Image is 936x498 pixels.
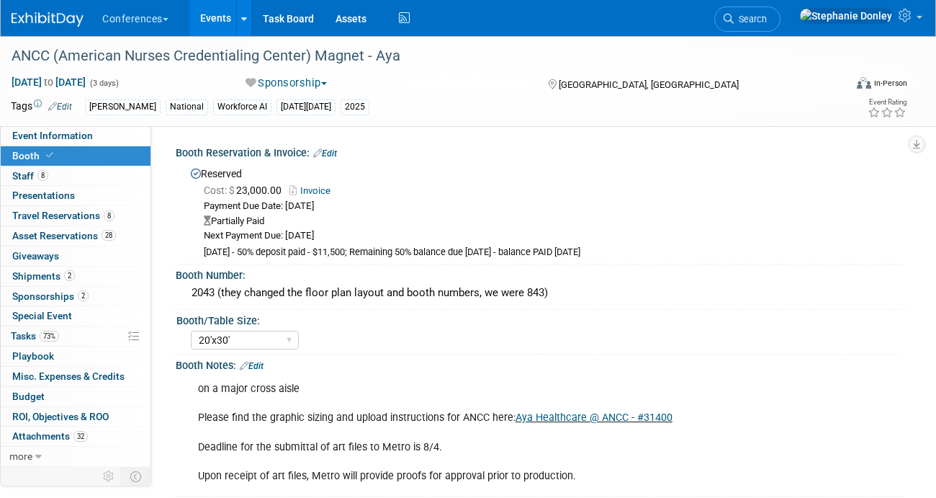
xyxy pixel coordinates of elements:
div: In-Person [873,78,907,89]
button: Sponsorship [240,76,333,91]
span: ROI, Objectives & ROO [12,411,109,422]
a: Special Event [1,306,150,326]
div: [DATE][DATE] [276,99,336,115]
div: Event Rating [868,99,906,106]
span: Event Information [12,130,93,141]
a: Tasks73% [1,326,150,346]
a: Aya Healthcare @ ANCC - #31400 [516,412,672,424]
a: Playbook [1,347,150,366]
span: Playbook [12,350,54,362]
a: Edit [48,102,72,112]
span: Presentations [12,190,75,201]
a: Edit [240,361,264,371]
span: Budget [12,391,45,402]
img: Stephanie Donley [799,8,893,24]
td: Personalize Event Tab Strip [96,467,122,486]
div: [PERSON_NAME] [85,99,161,115]
img: Format-Inperson.png [857,77,871,89]
span: Attachments [12,430,88,442]
a: Shipments2 [1,267,150,286]
div: 2043 (they changed the floor plan layout and booth numbers, we were 843) [186,282,896,304]
a: Asset Reservations28 [1,226,150,246]
span: Sponsorships [12,290,89,302]
div: Partially Paid [204,215,896,228]
span: Tasks [11,330,59,342]
span: 8 [37,170,48,181]
a: Sponsorships2 [1,287,150,306]
div: ANCC (American Nurses Credentialing Center) Magnet - Aya [6,43,831,69]
a: ROI, Objectives & ROO [1,407,150,427]
span: 8 [104,210,114,221]
span: Travel Reservations [12,210,114,221]
div: on a major cross aisle Please find the graphic sizing and upload instructions for ANCC here: Dead... [188,375,763,491]
span: Cost: $ [204,184,236,196]
span: 73% [40,331,59,342]
a: Misc. Expenses & Credits [1,367,150,386]
span: [DATE] [DATE] [11,76,86,89]
span: 28 [102,230,116,241]
span: Staff [12,170,48,182]
span: Search [734,14,767,25]
div: 2025 [341,99,369,115]
div: Booth/Table Size: [176,310,901,328]
a: Booth [1,146,150,166]
span: Giveaways [12,250,59,262]
a: Edit [313,148,337,159]
a: Presentations [1,186,150,205]
td: Toggle Event Tabs [122,467,151,486]
div: Reserved [186,163,896,259]
span: 2 [64,270,75,281]
span: (3 days) [89,79,119,88]
a: more [1,447,150,466]
a: Budget [1,387,150,406]
img: ExhibitDay [12,12,84,27]
span: more [9,450,32,462]
div: Booth Reservation & Invoice: [176,142,907,161]
span: [GEOGRAPHIC_DATA], [GEOGRAPHIC_DATA] [559,79,739,90]
div: Booth Number: [176,264,907,283]
a: Travel Reservations8 [1,206,150,226]
div: Next Payment Due: [DATE] [204,229,896,243]
span: Booth [12,150,56,161]
a: Giveaways [1,246,150,266]
span: Asset Reservations [12,230,116,241]
a: Attachments32 [1,427,150,446]
a: Event Information [1,126,150,146]
span: to [42,76,55,88]
div: Workforce AI [213,99,271,115]
div: Booth Notes: [176,355,907,373]
div: [DATE] - 50% deposit paid - $11,500; Remaining 50% balance due [DATE] - balance PAID [DATE] [204,246,896,259]
span: 32 [73,431,88,442]
span: Shipments [12,270,75,282]
div: Payment Due Date: [DATE] [204,200,896,213]
span: 2 [78,290,89,301]
a: Invoice [289,185,338,196]
div: National [166,99,208,115]
a: Staff8 [1,166,150,186]
span: Special Event [12,310,72,321]
td: Tags [11,99,72,115]
div: Event Format [776,75,908,97]
span: Misc. Expenses & Credits [12,370,125,382]
i: Booth reservation complete [46,151,53,159]
a: Search [714,6,780,32]
span: 23,000.00 [204,184,287,196]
